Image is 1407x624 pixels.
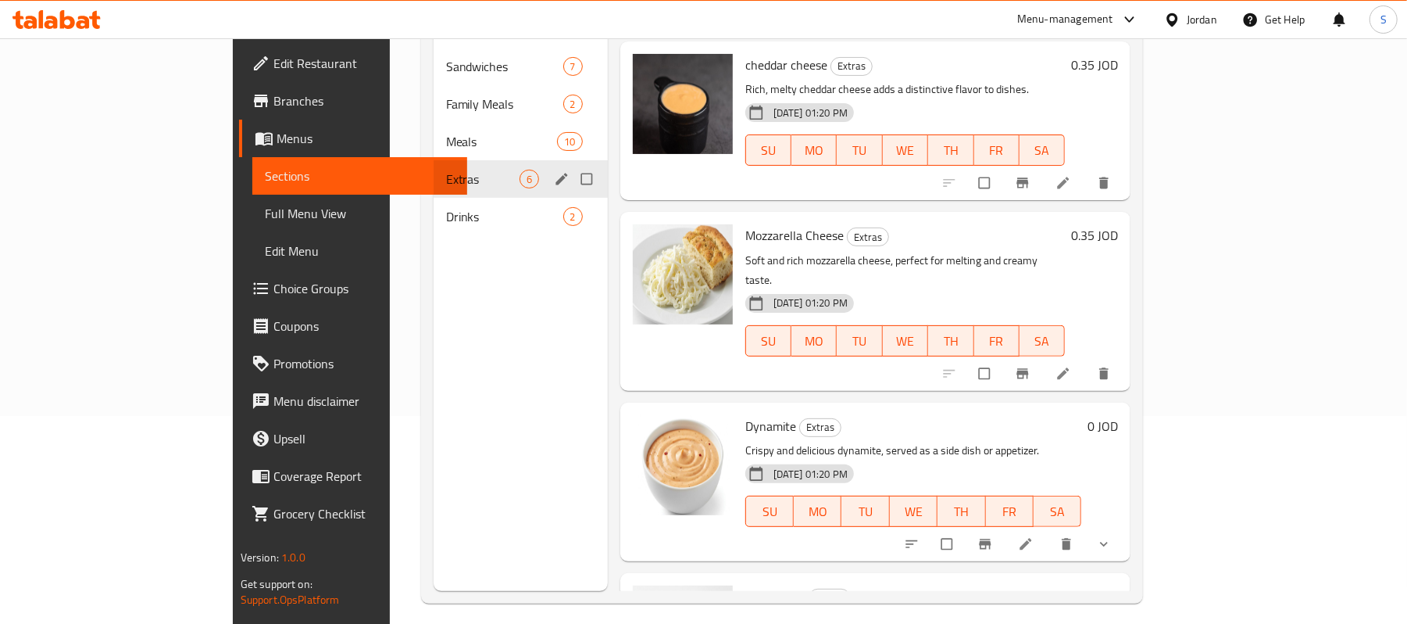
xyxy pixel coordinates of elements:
span: [DATE] 01:20 PM [767,467,854,482]
span: Extras [446,170,520,188]
a: Grocery Checklist [239,495,468,533]
span: Coverage Report [273,467,455,486]
button: MO [794,496,841,527]
img: Mozzarella Cheese [633,224,733,325]
h6: 0.35 JOD [1071,54,1118,76]
div: items [563,95,583,113]
span: Select to update [970,359,1002,389]
span: Mozzarella Cheese [745,224,844,247]
button: SU [745,325,791,357]
a: Edit menu item [1055,366,1074,382]
span: 2 [564,97,582,112]
a: Branches [239,82,468,120]
div: Menu-management [1017,10,1113,29]
div: Jordan [1187,11,1217,28]
span: Select to update [932,529,965,559]
span: Drinks [446,207,563,226]
button: TH [928,134,973,166]
span: Extras [831,57,872,75]
span: SA [1026,139,1059,162]
button: SU [745,134,791,166]
span: SU [752,500,787,523]
img: cheddar cheese [633,54,733,154]
button: show more [1087,527,1124,561]
span: SA [1026,330,1059,353]
button: Branch-specific-item [968,527,1005,561]
span: Choice Groups [273,279,455,298]
button: delete [1087,357,1124,391]
span: MO [800,500,835,523]
a: Coupons [239,307,468,345]
span: Menus [277,129,455,148]
span: Extras [800,418,841,436]
span: Select to update [970,168,1002,198]
span: WE [889,330,922,353]
a: Full Menu View [252,195,468,232]
span: 7 [564,59,582,74]
a: Coverage Report [239,457,468,495]
button: TH [928,325,973,357]
div: items [563,57,583,76]
button: FR [974,134,1020,166]
span: TU [843,330,876,353]
span: Get support on: [241,574,312,594]
span: TH [944,500,979,523]
button: TU [837,134,882,166]
span: Promotions [273,354,455,373]
span: [DATE] 01:20 PM [767,106,854,120]
div: Meals10 [434,123,608,160]
p: Crispy and delicious dynamite, served as a side dish or appetizer. [745,441,1082,461]
span: FR [992,500,1027,523]
span: TH [934,330,967,353]
button: delete [1087,166,1124,200]
span: SU [752,139,785,162]
span: Coupons [273,317,455,335]
span: TU [848,500,883,523]
a: Menu disclaimer [239,382,468,420]
button: Branch-specific-item [1005,166,1043,200]
span: Meals [446,132,558,151]
nav: Menu sections [434,41,608,242]
span: TH [934,139,967,162]
span: MO [798,330,830,353]
span: 1.0.0 [281,547,305,568]
span: TU [843,139,876,162]
span: Edit Restaurant [273,54,455,73]
span: Mtawameh [745,585,805,608]
span: WE [896,500,931,523]
div: Drinks2 [434,198,608,235]
a: Support.OpsPlatform [241,590,340,610]
div: Extras [847,228,889,246]
div: Extras [799,418,841,437]
a: Sections [252,157,468,195]
span: Extras [848,228,888,246]
span: WE [889,139,922,162]
span: Dynamite [745,414,796,438]
a: Menus [239,120,468,157]
span: 6 [520,172,538,187]
button: sort-choices [895,527,932,561]
div: items [563,207,583,226]
button: edit [552,169,575,189]
span: FR [980,330,1013,353]
svg: Show Choices [1096,536,1112,552]
span: Family Meals [446,95,563,113]
div: Extras [809,589,851,608]
div: Extras6edit [434,160,608,198]
span: SU [752,330,785,353]
button: Branch-specific-item [1005,357,1043,391]
span: FR [980,139,1013,162]
span: Menu disclaimer [273,392,455,411]
a: Edit menu item [1055,175,1074,191]
a: Promotions [239,345,468,382]
span: Upsell [273,429,455,448]
button: SU [745,496,794,527]
h6: 0.35 JOD [1071,224,1118,246]
span: 2 [564,210,582,224]
div: Family Meals2 [434,85,608,123]
span: Grocery Checklist [273,504,455,523]
span: SA [1040,500,1075,523]
div: Sandwiches7 [434,48,608,85]
span: Extras [809,590,850,608]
